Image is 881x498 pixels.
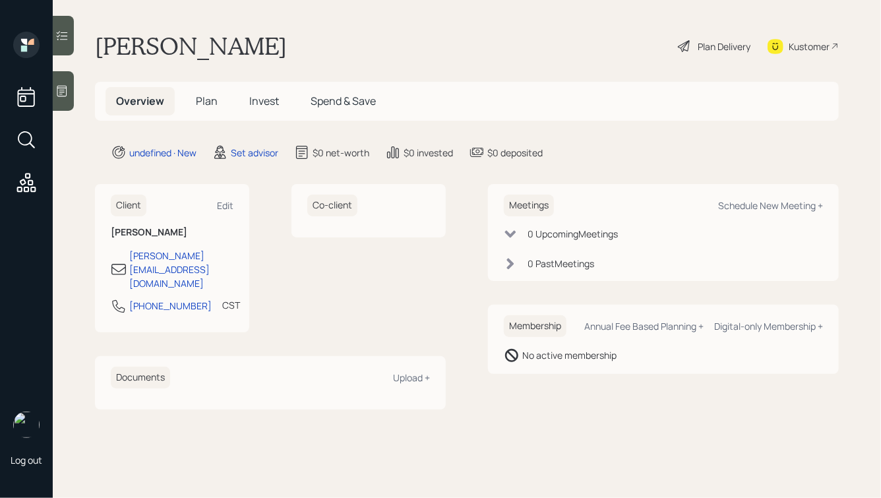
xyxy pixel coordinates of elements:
[522,348,617,362] div: No active membership
[504,195,554,216] h6: Meetings
[111,195,146,216] h6: Client
[313,146,369,160] div: $0 net-worth
[487,146,543,160] div: $0 deposited
[528,227,618,241] div: 0 Upcoming Meeting s
[584,320,704,332] div: Annual Fee Based Planning +
[111,227,233,238] h6: [PERSON_NAME]
[311,94,376,108] span: Spend & Save
[95,32,287,61] h1: [PERSON_NAME]
[404,146,453,160] div: $0 invested
[393,371,430,384] div: Upload +
[196,94,218,108] span: Plan
[222,298,240,312] div: CST
[13,412,40,438] img: hunter_neumayer.jpg
[217,199,233,212] div: Edit
[714,320,823,332] div: Digital-only Membership +
[111,367,170,389] h6: Documents
[116,94,164,108] span: Overview
[698,40,750,53] div: Plan Delivery
[231,146,278,160] div: Set advisor
[718,199,823,212] div: Schedule New Meeting +
[249,94,279,108] span: Invest
[129,249,233,290] div: [PERSON_NAME][EMAIL_ADDRESS][DOMAIN_NAME]
[11,454,42,466] div: Log out
[504,315,566,337] h6: Membership
[129,146,197,160] div: undefined · New
[789,40,830,53] div: Kustomer
[528,257,594,270] div: 0 Past Meeting s
[129,299,212,313] div: [PHONE_NUMBER]
[307,195,357,216] h6: Co-client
